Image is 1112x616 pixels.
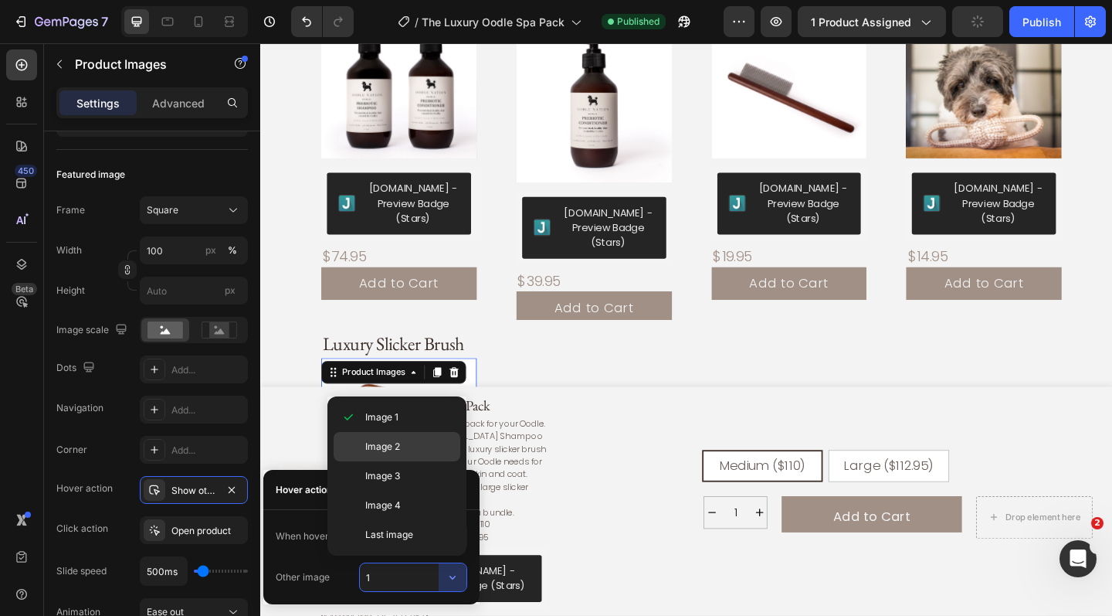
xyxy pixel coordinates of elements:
[279,247,448,271] div: $39.95
[491,244,660,280] button: Add to Cart
[285,168,442,235] button: Judge.me - Preview Badge (Stars)
[56,284,85,298] label: Height
[721,165,740,184] img: Judgeme.png
[1059,540,1097,577] iframe: Intercom live chat
[12,283,37,295] div: Beta
[510,165,528,184] img: Judgeme.png
[365,528,413,542] span: Last image
[140,196,248,224] button: Square
[276,570,330,584] div: Other image
[140,277,248,305] input: px
[56,243,82,257] label: Width
[703,221,872,244] div: $14.95
[297,192,316,210] img: Judgeme.png
[497,141,654,209] button: Judge.me - Preview Badge (Stars)
[709,141,866,209] button: Judge.me - Preview Badge (Stars)
[101,12,108,31] p: 7
[276,529,329,543] div: When hover
[164,567,293,599] div: [DOMAIN_NAME] - Preview Badge (Stars)
[56,320,131,341] div: Image scale
[279,271,448,306] button: Add to Cart
[567,493,763,533] button: Add to Cart
[56,168,125,182] div: Featured image
[365,469,400,483] span: Image 3
[66,221,236,244] div: $74.95
[365,499,401,512] span: Image 4
[56,203,85,217] label: Frame
[120,557,306,608] button: Judge.me - Preview Badge (Stars)
[56,482,113,495] div: Hover action
[133,573,151,592] img: Judgeme.png
[635,450,732,469] span: Large ($112.95)
[76,95,120,111] p: Settings
[66,314,236,343] h3: Luxury Slicker Brush
[85,165,103,184] img: Judgeme.png
[73,141,229,209] button: Judge.me - Preview Badge (Stars)
[365,410,398,424] span: Image 1
[86,352,161,366] div: Product Images
[228,243,237,257] div: %
[107,252,194,272] div: Add to Cart
[798,6,946,37] button: 1 product assigned
[205,243,216,257] div: px
[56,564,107,578] div: Slide speed
[483,494,500,528] button: decrement
[56,358,98,379] div: Dots
[171,363,244,377] div: Add...
[623,505,707,526] div: Add to Cart
[15,165,37,177] div: 450
[744,252,831,272] div: Add to Cart
[171,524,244,538] div: Open product
[360,563,466,591] input: Auto
[171,444,244,458] div: Add...
[6,6,115,37] button: 7
[56,401,103,415] div: Navigation
[66,244,236,280] button: Add to Cart
[532,252,619,272] div: Add to Cart
[811,14,911,30] span: 1 product assigned
[752,151,853,199] div: [DOMAIN_NAME] - Preview Badge (Stars)
[291,6,354,37] div: Undo/Redo
[328,177,429,226] div: [DOMAIN_NAME] - Preview Badge (Stars)
[491,221,660,244] div: $19.95
[617,15,659,29] span: Published
[1022,14,1061,30] div: Publish
[202,241,220,260] button: %
[320,278,406,298] div: Add to Cart
[365,440,400,454] span: Image 2
[171,484,216,498] div: Show other image
[141,557,187,585] input: Auto
[75,55,206,73] p: Product Images
[147,203,178,217] span: Square
[534,494,551,528] button: increment
[56,443,87,457] div: Corner
[703,244,872,280] button: Add to Cart
[223,241,242,260] button: px
[116,151,217,199] div: [DOMAIN_NAME] - Preview Badge (Stars)
[140,237,248,264] input: px%
[1091,517,1104,529] span: 2
[422,14,564,30] span: The Luxury Oodle Spa Pack
[66,343,236,512] a: Luxury Slicker Brush
[152,95,205,111] p: Advanced
[225,284,236,296] span: px
[56,522,108,536] div: Click action
[500,450,592,469] span: Medium ($110)
[260,43,1112,616] iframe: Design area
[415,14,419,30] span: /
[500,494,534,528] input: quantity
[276,483,332,497] div: Hover action
[810,510,892,522] div: Drop element here
[541,151,642,199] div: [DOMAIN_NAME] - Preview Badge (Stars)
[171,403,244,417] div: Add...
[1009,6,1074,37] button: Publish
